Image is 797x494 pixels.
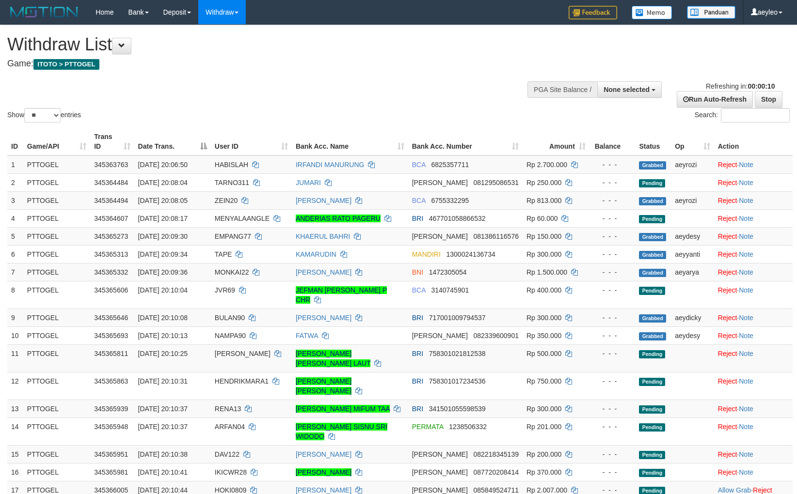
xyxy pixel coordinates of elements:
th: Bank Acc. Name: activate to sort column ascending [292,128,408,155]
span: MANDIRI [412,250,441,258]
img: Feedback.jpg [569,6,617,19]
span: [DATE] 20:08:17 [138,215,188,222]
th: Op: activate to sort column ascending [671,128,714,155]
a: Note [739,450,753,458]
span: [DATE] 20:10:37 [138,423,188,431]
h1: Withdraw List [7,35,522,54]
span: HOKI0809 [215,486,246,494]
a: Note [739,332,753,340]
td: · [714,309,793,326]
span: MENYALAANGLE [215,215,270,222]
span: PERMATA [412,423,444,431]
th: Game/API: activate to sort column ascending [23,128,90,155]
a: [PERSON_NAME] [PERSON_NAME] LAUT [296,350,371,367]
span: TARNO311 [215,179,249,186]
span: 345365948 [94,423,128,431]
button: None selected [597,81,662,98]
a: Reject [718,179,737,186]
span: [PERSON_NAME] [215,350,271,357]
a: ANDERIAS RATO PAGERU [296,215,381,222]
span: Copy 085849524711 to clipboard [474,486,519,494]
span: [PERSON_NAME] [412,332,468,340]
td: 8 [7,281,23,309]
td: PTTOGEL [23,344,90,372]
th: Amount: activate to sort column ascending [523,128,590,155]
span: Rp 500.000 [526,350,561,357]
a: Note [739,314,753,322]
td: 3 [7,191,23,209]
div: - - - [593,285,632,295]
td: aeydesy [671,326,714,344]
td: aeyrozi [671,155,714,174]
td: 4 [7,209,23,227]
span: Copy 3140745901 to clipboard [431,286,469,294]
span: Copy 467701058866532 to clipboard [429,215,486,222]
td: · [714,173,793,191]
span: Rp 300.000 [526,314,561,322]
span: MONKAI22 [215,268,249,276]
label: Search: [695,108,790,123]
span: Pending [639,215,665,223]
span: Pending [639,378,665,386]
span: Grabbed [639,233,666,241]
td: 9 [7,309,23,326]
a: Stop [755,91,782,108]
span: Rp 370.000 [526,468,561,476]
a: [PERSON_NAME] [PERSON_NAME] [296,377,351,395]
span: [PERSON_NAME] [412,450,468,458]
div: - - - [593,196,632,205]
td: 7 [7,263,23,281]
span: Grabbed [639,332,666,340]
span: TAPE [215,250,232,258]
td: 15 [7,445,23,463]
span: Rp 60.000 [526,215,558,222]
td: 12 [7,372,23,400]
td: PTTOGEL [23,191,90,209]
a: Reject [718,197,737,204]
a: Note [739,468,753,476]
td: PTTOGEL [23,281,90,309]
a: JEFMAN [PERSON_NAME] P CHR [296,286,387,304]
span: BRI [412,350,423,357]
span: Refreshing in: [706,82,775,90]
span: [DATE] 20:10:25 [138,350,188,357]
span: HABISLAH [215,161,248,169]
span: RENA13 [215,405,241,413]
select: Showentries [24,108,61,123]
span: Copy 1300024136734 to clipboard [446,250,495,258]
span: Rp 350.000 [526,332,561,340]
div: - - - [593,178,632,187]
span: [DATE] 20:10:37 [138,405,188,413]
a: [PERSON_NAME] [296,268,351,276]
span: IKICWR28 [215,468,247,476]
img: Button%20Memo.svg [632,6,672,19]
div: - - - [593,232,632,241]
span: Copy 081295086531 to clipboard [474,179,519,186]
td: PTTOGEL [23,173,90,191]
span: Grabbed [639,314,666,323]
td: PTTOGEL [23,155,90,174]
span: 345363763 [94,161,128,169]
span: Rp 1.500.000 [526,268,567,276]
a: Reject [718,286,737,294]
td: · [714,263,793,281]
a: Note [739,405,753,413]
th: Action [714,128,793,155]
span: Pending [639,179,665,187]
div: - - - [593,214,632,223]
span: BRI [412,215,423,222]
span: DAV122 [215,450,239,458]
td: · [714,209,793,227]
span: [PERSON_NAME] [412,468,468,476]
span: Copy 758301021812538 to clipboard [429,350,486,357]
span: Copy 758301017234536 to clipboard [429,377,486,385]
td: PTTOGEL [23,417,90,445]
span: [PERSON_NAME] [412,179,468,186]
span: [PERSON_NAME] [412,232,468,240]
span: Grabbed [639,251,666,259]
a: Reject [718,350,737,357]
a: Reject [718,377,737,385]
a: Note [739,350,753,357]
a: Reject [753,486,772,494]
span: [DATE] 20:06:50 [138,161,188,169]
